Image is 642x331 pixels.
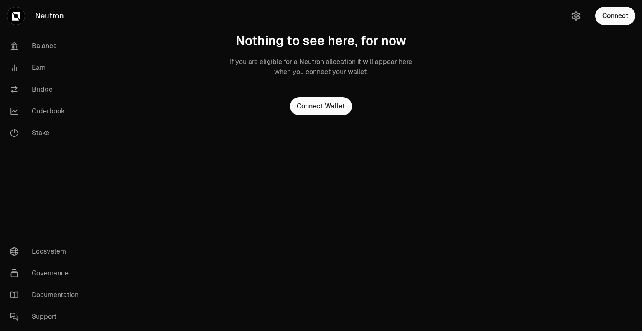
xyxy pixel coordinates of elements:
[3,122,90,144] a: Stake
[3,306,90,328] a: Support
[3,241,90,262] a: Ecosystem
[3,35,90,57] a: Balance
[3,262,90,284] a: Governance
[3,79,90,100] a: Bridge
[236,33,406,49] h1: Nothing to see here, for now
[3,57,90,79] a: Earn
[229,57,413,77] p: If you are eligible for a Neutron allocation it will appear here when you connect your wallet.
[595,7,635,25] button: Connect
[290,97,352,115] button: Connect Wallet
[3,100,90,122] a: Orderbook
[3,284,90,306] a: Documentation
